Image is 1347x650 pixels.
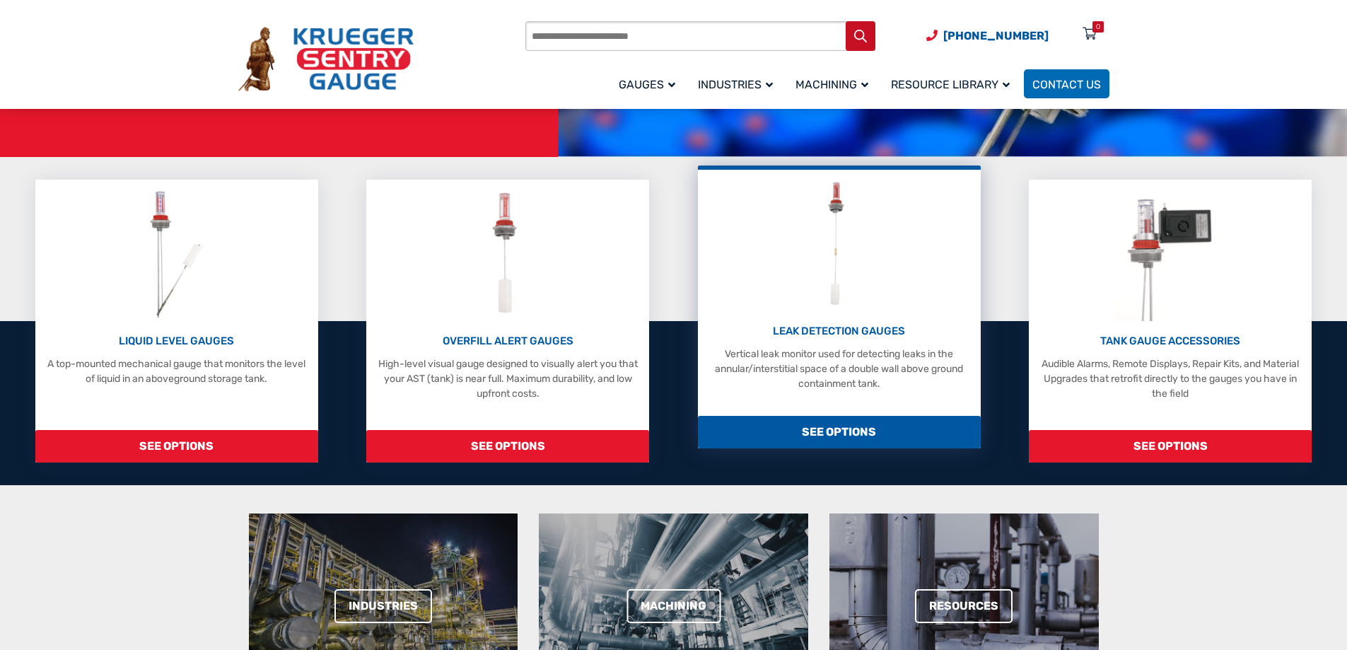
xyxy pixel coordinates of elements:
[1036,333,1305,349] p: TANK GAUGE ACCESSORIES
[1032,78,1101,91] span: Contact Us
[373,356,642,401] p: High-level visual gauge designed to visually alert you that your AST (tank) is near full. Maximum...
[1029,430,1312,463] span: SEE OPTIONS
[926,27,1049,45] a: Phone Number (920) 434-8860
[477,187,540,321] img: Overfill Alert Gauges
[1024,69,1109,98] a: Contact Us
[373,333,642,349] p: OVERFILL ALERT GAUGES
[139,187,214,321] img: Liquid Level Gauges
[811,177,867,311] img: Leak Detection Gauges
[705,347,974,391] p: Vertical leak monitor used for detecting leaks in the annular/interstitial space of a double wall...
[689,67,787,100] a: Industries
[238,27,414,92] img: Krueger Sentry Gauge
[334,589,432,623] a: Industries
[795,78,868,91] span: Machining
[882,67,1024,100] a: Resource Library
[366,430,649,463] span: SEE OPTIONS
[35,430,318,463] span: SEE OPTIONS
[705,323,974,339] p: LEAK DETECTION GAUGES
[698,166,981,448] a: Leak Detection Gauges LEAK DETECTION GAUGES Vertical leak monitor used for detecting leaks in the...
[943,29,1049,42] span: [PHONE_NUMBER]
[787,67,882,100] a: Machining
[1114,187,1228,321] img: Tank Gauge Accessories
[42,333,311,349] p: LIQUID LEVEL GAUGES
[1036,356,1305,401] p: Audible Alarms, Remote Displays, Repair Kits, and Material Upgrades that retrofit directly to the...
[619,78,675,91] span: Gauges
[891,78,1010,91] span: Resource Library
[915,589,1013,623] a: Resources
[366,180,649,463] a: Overfill Alert Gauges OVERFILL ALERT GAUGES High-level visual gauge designed to visually alert yo...
[698,78,773,91] span: Industries
[1096,21,1100,33] div: 0
[698,416,981,448] span: SEE OPTIONS
[626,589,721,623] a: Machining
[42,356,311,386] p: A top-mounted mechanical gauge that monitors the level of liquid in an aboveground storage tank.
[1029,180,1312,463] a: Tank Gauge Accessories TANK GAUGE ACCESSORIES Audible Alarms, Remote Displays, Repair Kits, and M...
[35,180,318,463] a: Liquid Level Gauges LIQUID LEVEL GAUGES A top-mounted mechanical gauge that monitors the level of...
[610,67,689,100] a: Gauges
